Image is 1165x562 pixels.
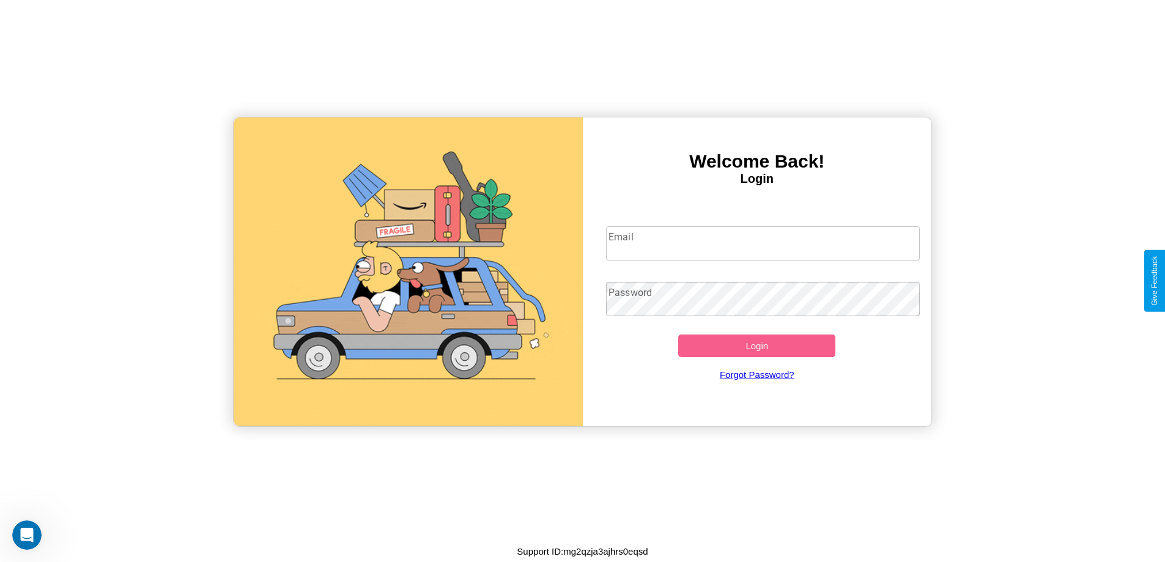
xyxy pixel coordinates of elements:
[600,357,914,392] a: Forgot Password?
[583,172,932,186] h4: Login
[12,520,42,550] iframe: Intercom live chat
[234,117,583,426] img: gif
[583,151,932,172] h3: Welcome Back!
[517,543,648,560] p: Support ID: mg2qzja3ajhrs0eqsd
[678,335,835,357] button: Login
[1150,256,1159,306] div: Give Feedback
